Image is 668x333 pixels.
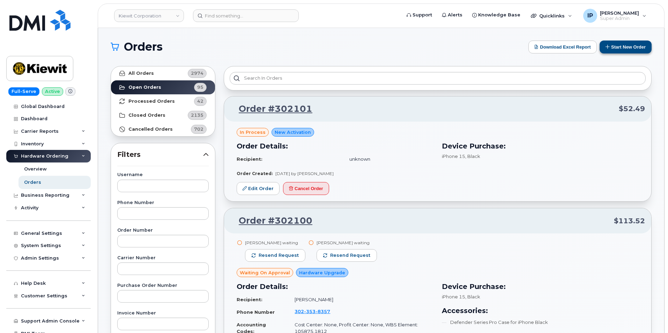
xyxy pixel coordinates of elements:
[528,41,597,53] button: Download Excel Report
[316,309,330,314] span: 8357
[197,84,203,91] span: 95
[245,249,305,262] button: Resend request
[230,72,646,85] input: Search in orders
[230,215,312,227] a: Order #302100
[442,319,639,326] li: Defender Series Pro Case for iPhone Black
[442,305,639,316] h3: Accessories:
[111,122,215,136] a: Cancelled Orders702
[237,281,433,292] h3: Order Details:
[117,201,209,205] label: Phone Number
[442,281,639,292] h3: Device Purchase:
[299,269,345,276] span: Hardware Upgrade
[237,156,262,162] strong: Recipient:
[240,129,266,136] span: in process
[442,141,639,151] h3: Device Purchase:
[194,126,203,132] span: 702
[600,41,652,53] button: Start New Order
[237,182,280,195] a: Edit Order
[237,297,262,302] strong: Recipient:
[111,94,215,108] a: Processed Orders42
[117,256,209,260] label: Carrier Number
[275,129,311,136] span: New Activation
[442,153,465,159] span: iPhone 15
[237,309,275,315] strong: Phone Number
[117,150,203,160] span: Filters
[128,71,154,76] strong: All Orders
[614,216,645,226] span: $113.52
[128,113,165,118] strong: Closed Orders
[259,252,299,259] span: Resend request
[330,252,370,259] span: Resend request
[111,108,215,122] a: Closed Orders2135
[240,269,290,276] span: Waiting On Approval
[295,309,339,314] a: 3023538357
[117,311,209,316] label: Invoice Number
[295,309,330,314] span: 302
[128,126,173,132] strong: Cancelled Orders
[465,294,480,299] span: , Black
[245,240,305,246] div: [PERSON_NAME] waiting
[465,153,480,159] span: , Black
[117,228,209,233] label: Order Number
[124,42,163,52] span: Orders
[191,70,203,77] span: 2974
[117,173,209,177] label: Username
[288,294,433,306] td: [PERSON_NAME]
[237,171,273,176] strong: Order Created:
[638,303,663,328] iframe: Messenger Launcher
[304,309,316,314] span: 353
[111,80,215,94] a: Open Orders95
[197,98,203,104] span: 42
[317,240,377,246] div: [PERSON_NAME] waiting
[237,141,433,151] h3: Order Details:
[619,104,645,114] span: $52.49
[117,283,209,288] label: Purchase Order Number
[283,182,329,195] button: Cancel Order
[343,153,433,165] td: unknown
[128,99,175,104] strong: Processed Orders
[191,112,203,118] span: 2135
[111,66,215,80] a: All Orders2974
[230,103,312,115] a: Order #302101
[442,294,465,299] span: iPhone 15
[317,249,377,262] button: Resend request
[275,171,334,176] span: [DATE] by [PERSON_NAME]
[128,85,161,90] strong: Open Orders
